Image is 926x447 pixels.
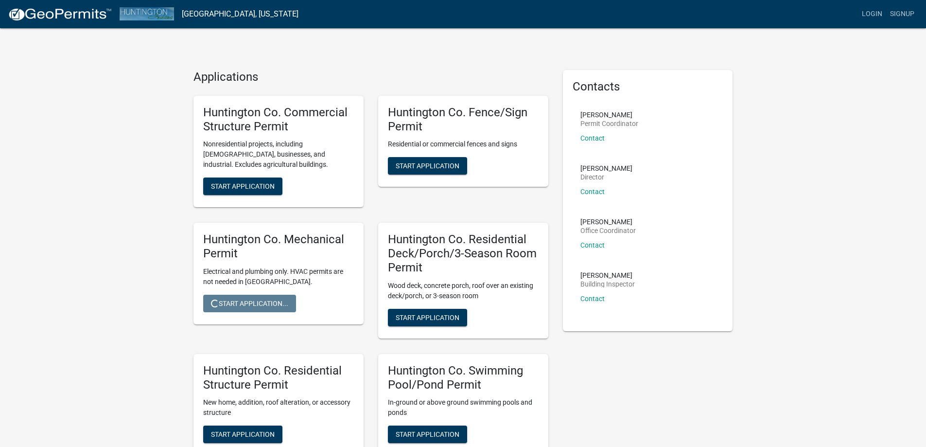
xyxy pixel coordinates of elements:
[858,5,886,23] a: Login
[388,426,467,443] button: Start Application
[580,241,605,249] a: Contact
[580,174,632,180] p: Director
[203,106,354,134] h5: Huntington Co. Commercial Structure Permit
[580,281,635,287] p: Building Inspector
[396,162,459,170] span: Start Application
[580,120,638,127] p: Permit Coordinator
[580,218,636,225] p: [PERSON_NAME]
[388,139,539,149] p: Residential or commercial fences and signs
[388,397,539,418] p: In-ground or above ground swimming pools and ponds
[120,7,174,20] img: Huntington County, Indiana
[580,111,638,118] p: [PERSON_NAME]
[203,267,354,287] p: Electrical and plumbing only. HVAC permits are not needed in [GEOGRAPHIC_DATA].
[388,232,539,274] h5: Huntington Co. Residential Deck/Porch/3-Season Room Permit
[203,295,296,312] button: Start Application...
[203,139,354,170] p: Nonresidential projects, including [DEMOGRAPHIC_DATA], businesses, and industrial. Excludes agric...
[388,157,467,175] button: Start Application
[193,70,548,84] h4: Applications
[580,272,635,279] p: [PERSON_NAME]
[573,80,723,94] h5: Contacts
[203,426,282,443] button: Start Application
[580,165,632,172] p: [PERSON_NAME]
[211,430,275,438] span: Start Application
[388,281,539,301] p: Wood deck, concrete porch, roof over an existing deck/porch, or 3-season room
[388,106,539,134] h5: Huntington Co. Fence/Sign Permit
[203,364,354,392] h5: Huntington Co. Residential Structure Permit
[580,227,636,234] p: Office Coordinator
[396,313,459,321] span: Start Application
[211,182,275,190] span: Start Application
[182,6,298,22] a: [GEOGRAPHIC_DATA], [US_STATE]
[580,295,605,303] a: Contact
[203,178,282,195] button: Start Application
[886,5,918,23] a: Signup
[203,397,354,418] p: New home, addition, roof alteration, or accessory structure
[388,309,467,326] button: Start Application
[203,232,354,261] h5: Huntington Co. Mechanical Permit
[211,299,288,307] span: Start Application...
[580,188,605,196] a: Contact
[396,430,459,438] span: Start Application
[388,364,539,392] h5: Huntington Co. Swimming Pool/Pond Permit
[580,134,605,142] a: Contact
